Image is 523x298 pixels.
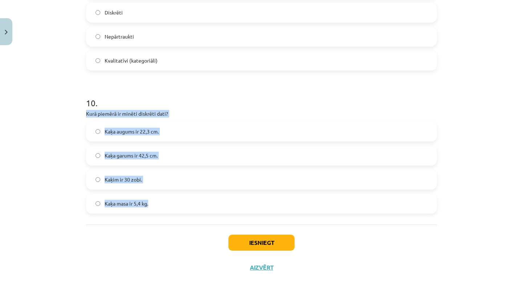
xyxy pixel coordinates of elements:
[105,57,158,64] span: Kvalitatīvi (kategoriāli)
[96,58,100,63] input: Kvalitatīvi (kategoriāli)
[105,152,158,159] span: Kaķa garums ir 42,5 cm.
[86,85,437,108] h1: 10 .
[86,110,437,118] p: Kurā piemērā ir minēti diskrēti dati?
[248,264,275,271] button: Aizvērt
[96,153,100,158] input: Kaķa garums ir 42,5 cm.
[96,177,100,182] input: Kaķim ir 30 zobi.
[105,200,148,207] span: Kaķa masa ir 5,4 kg.
[228,235,295,251] button: Iesniegt
[96,10,100,15] input: Diskrēti
[5,30,8,35] img: icon-close-lesson-0947bae3869378f0d4975bcd49f059093ad1ed9edebbc8119c70593378902aed.svg
[105,128,159,135] span: Kaķa augums ir 22,3 cm.
[96,34,100,39] input: Nepārtraukti
[105,9,123,16] span: Diskrēti
[105,176,142,183] span: Kaķim ir 30 zobi.
[96,201,100,206] input: Kaķa masa ir 5,4 kg.
[105,33,134,40] span: Nepārtraukti
[96,129,100,134] input: Kaķa augums ir 22,3 cm.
